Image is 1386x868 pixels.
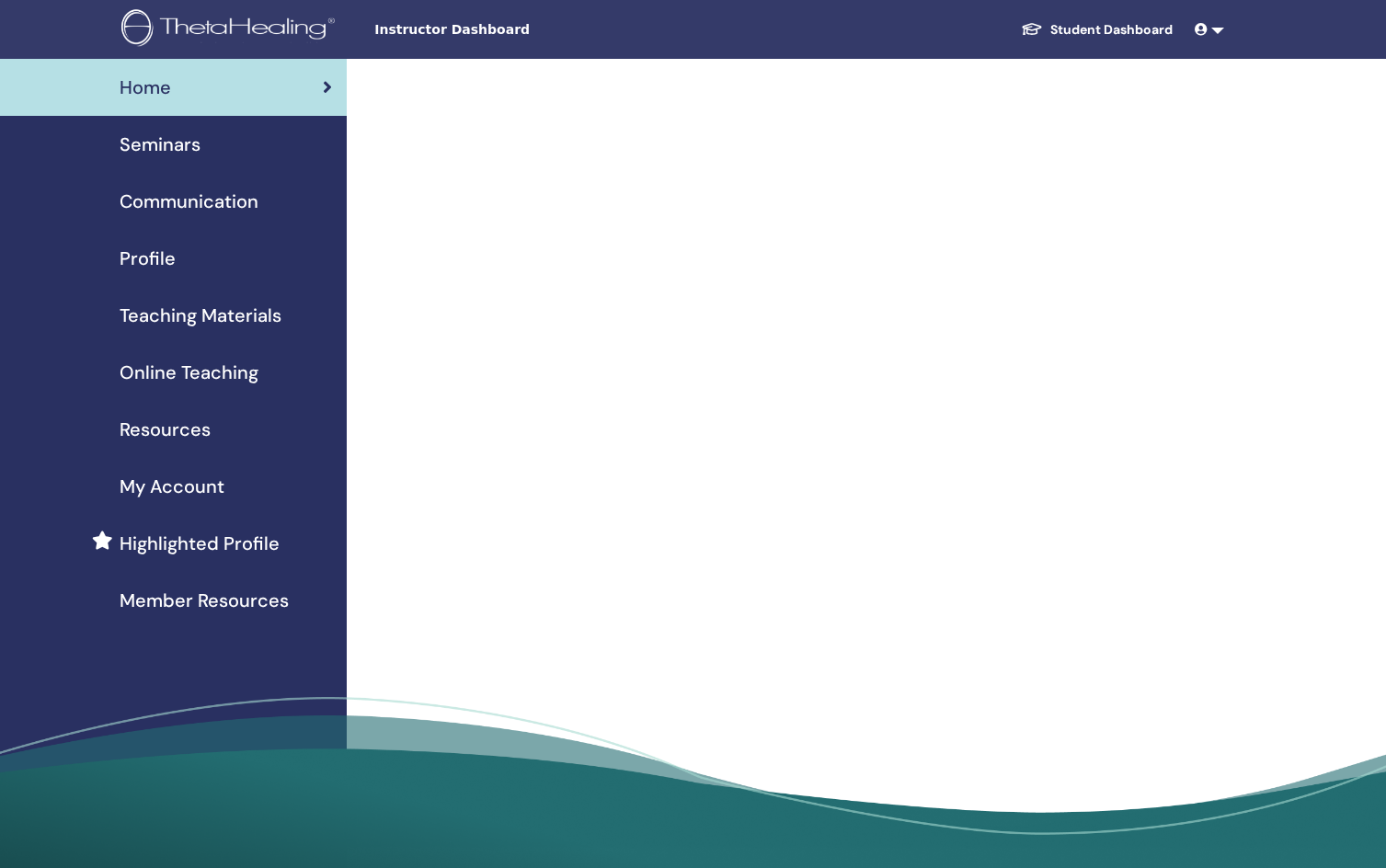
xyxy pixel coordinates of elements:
span: Teaching Materials [120,302,281,329]
span: Communication [120,188,258,215]
img: logo.png [121,9,341,51]
a: Student Dashboard [1006,13,1187,47]
span: My Account [120,473,224,500]
span: Seminars [120,131,200,158]
span: Highlighted Profile [120,530,280,557]
span: Instructor Dashboard [374,20,650,40]
img: graduation-cap-white.svg [1021,21,1043,37]
span: Resources [120,416,211,443]
span: Online Teaching [120,359,258,386]
span: Home [120,74,171,101]
span: Member Resources [120,587,289,614]
span: Profile [120,245,176,272]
